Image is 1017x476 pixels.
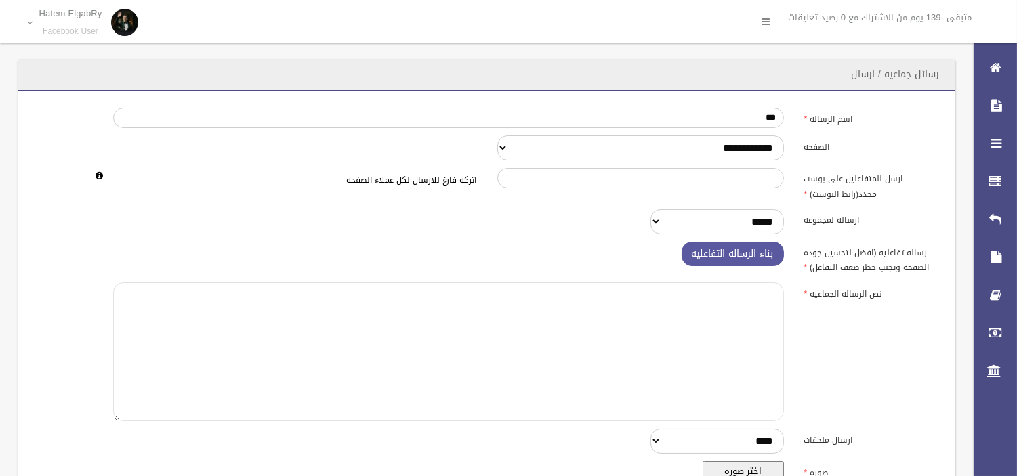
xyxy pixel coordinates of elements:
[682,242,784,267] button: بناء الرساله التفاعليه
[794,209,948,228] label: ارساله لمجموعه
[794,168,948,202] label: ارسل للمتفاعلين على بوست محدد(رابط البوست)
[794,135,948,154] label: الصفحه
[39,8,102,18] p: Hatem ElgabRy
[39,26,102,37] small: Facebook User
[794,282,948,301] label: نص الرساله الجماعيه
[794,429,948,448] label: ارسال ملحقات
[794,242,948,276] label: رساله تفاعليه (افضل لتحسين جوده الصفحه وتجنب حظر ضعف التفاعل)
[835,61,955,87] header: رسائل جماعيه / ارسال
[794,108,948,127] label: اسم الرساله
[113,176,476,185] h6: اتركه فارغ للارسال لكل عملاء الصفحه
